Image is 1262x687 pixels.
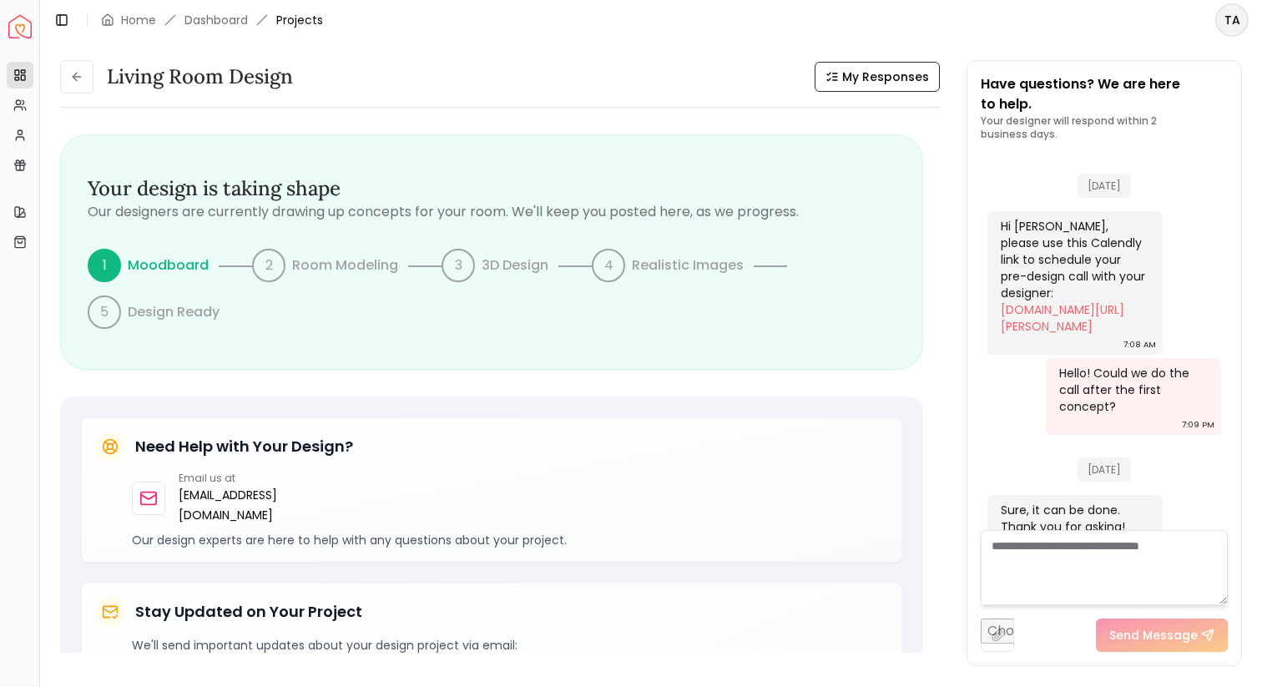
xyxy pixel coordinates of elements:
[1001,301,1124,335] a: [DOMAIN_NAME][URL][PERSON_NAME]
[1001,502,1146,535] div: Sure, it can be done. Thank you for asking!
[815,62,940,92] button: My Responses
[1078,174,1131,198] span: [DATE]
[179,485,301,525] a: [EMAIL_ADDRESS][DOMAIN_NAME]
[981,114,1228,141] p: Your designer will respond within 2 business days.
[1215,3,1249,37] button: TA
[1182,417,1214,433] div: 7:09 PM
[135,600,362,624] h5: Stay Updated on Your Project
[632,255,744,275] p: Realistic Images
[292,255,398,275] p: Room Modeling
[1078,457,1131,482] span: [DATE]
[128,302,220,322] p: Design Ready
[107,63,293,90] h3: Living Room design
[88,202,896,222] p: Our designers are currently drawing up concepts for your room. We'll keep you posted here, as we ...
[1059,365,1204,415] div: Hello! Could we do the call after the first concept?
[842,68,929,85] span: My Responses
[1217,5,1247,35] span: TA
[1001,218,1146,335] div: Hi [PERSON_NAME], please use this Calendly link to schedule your pre-design call with your designer:
[128,255,209,275] p: Moodboard
[276,12,323,28] span: Projects
[482,255,548,275] p: 3D Design
[132,532,888,548] p: Our design experts are here to help with any questions about your project.
[981,74,1228,114] p: Have questions? We are here to help.
[88,175,896,202] h3: Your design is taking shape
[88,249,121,282] div: 1
[184,12,248,28] a: Dashboard
[121,12,156,28] a: Home
[592,249,625,282] div: 4
[1123,336,1156,353] div: 7:08 AM
[135,435,353,458] h5: Need Help with Your Design?
[88,296,121,329] div: 5
[8,15,32,38] a: Spacejoy
[179,472,301,485] p: Email us at
[8,15,32,38] img: Spacejoy Logo
[252,249,285,282] div: 2
[132,637,888,654] p: We'll send important updates about your design project via email:
[101,12,323,28] nav: breadcrumb
[442,249,475,282] div: 3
